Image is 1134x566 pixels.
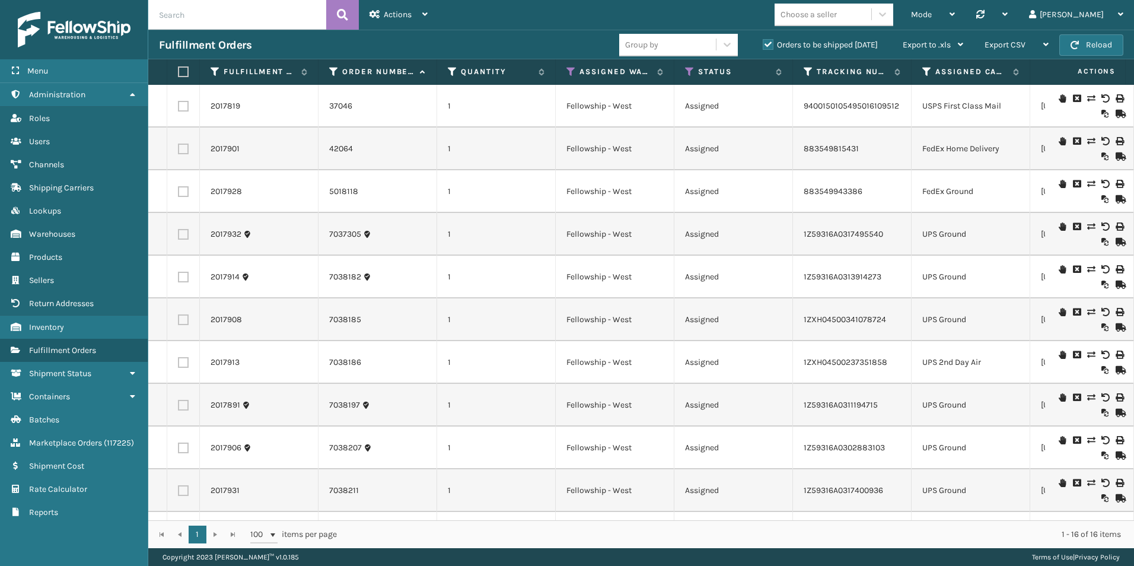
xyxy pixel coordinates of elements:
i: Print Label [1116,265,1123,274]
span: Reports [29,507,58,517]
i: On Hold [1059,137,1066,145]
a: 7038185 [329,314,361,326]
i: Print Label [1116,180,1123,188]
i: Print Label [1116,351,1123,359]
label: Assigned Warehouse [579,66,651,77]
i: Mark as Shipped [1116,238,1123,246]
a: 42064 [329,143,353,155]
td: 1 [437,85,556,128]
span: items per page [250,526,337,543]
td: Assigned [674,213,793,256]
h3: Fulfillment Orders [159,38,251,52]
td: Assigned [674,512,793,555]
i: Mark as Shipped [1116,451,1123,460]
td: 1 [437,469,556,512]
i: Change shipping [1087,265,1094,274]
a: 1ZXH04500341078724 [804,314,886,325]
i: Cancel Fulfillment Order [1073,265,1080,274]
span: Products [29,252,62,262]
a: 2017913 [211,357,240,368]
td: UPS Ground [912,298,1030,341]
i: Print Label [1116,436,1123,444]
span: Shipment Cost [29,461,84,471]
td: Fellowship - West [556,341,674,384]
span: Roles [29,113,50,123]
span: Shipment Status [29,368,91,379]
a: 7038211 [329,485,359,497]
i: On Hold [1059,265,1066,274]
td: 1 [437,427,556,469]
i: Change shipping [1087,393,1094,402]
span: Inventory [29,322,64,332]
td: Assigned [674,469,793,512]
i: Print Label [1116,308,1123,316]
i: Void Label [1101,351,1108,359]
div: 1 - 16 of 16 items [353,529,1121,540]
span: ( 117225 ) [104,438,134,448]
i: On Hold [1059,351,1066,359]
div: | [1032,548,1120,566]
label: Tracking Number [817,66,888,77]
a: Terms of Use [1032,553,1073,561]
i: Void Label [1101,265,1108,274]
a: 1Z59316A0317400936 [804,485,883,495]
i: Mark as Shipped [1116,366,1123,374]
td: Assigned [674,384,793,427]
td: 1 [437,170,556,213]
td: Assigned [674,427,793,469]
span: Shipping Carriers [29,183,94,193]
a: 37046 [329,100,352,112]
i: Cancel Fulfillment Order [1073,180,1080,188]
td: Assigned [674,256,793,298]
td: Fellowship - West [556,512,674,555]
a: 2017819 [211,100,240,112]
i: Mark as Shipped [1116,195,1123,203]
i: Mark as Shipped [1116,409,1123,417]
i: Reoptimize [1101,451,1108,460]
td: UPS Ground [912,213,1030,256]
i: Void Label [1101,94,1108,103]
i: Cancel Fulfillment Order [1073,222,1080,231]
label: Fulfillment Order Id [224,66,295,77]
i: Reoptimize [1101,238,1108,246]
td: Fellowship - West [556,469,674,512]
a: 1Z59316A0313914273 [804,272,881,282]
i: Change shipping [1087,436,1094,444]
i: Cancel Fulfillment Order [1073,94,1080,103]
i: Change shipping [1087,94,1094,103]
span: Marketplace Orders [29,438,102,448]
td: Fellowship - West [556,85,674,128]
i: Change shipping [1087,222,1094,231]
a: 1 [189,526,206,543]
a: 7038207 [329,442,362,454]
td: 1 [437,256,556,298]
i: Cancel Fulfillment Order [1073,393,1080,402]
i: On Hold [1059,479,1066,487]
span: Administration [29,90,85,100]
i: Reoptimize [1101,409,1108,417]
a: 1Z59316A0311194715 [804,400,878,410]
a: 7038182 [329,271,361,283]
i: Void Label [1101,308,1108,316]
span: Containers [29,392,70,402]
a: 1ZXH04500237351858 [804,357,887,367]
i: Mark as Shipped [1116,281,1123,289]
label: Orders to be shipped [DATE] [763,40,878,50]
a: 883549943386 [804,186,862,196]
span: Lookups [29,206,61,216]
td: Assigned [674,85,793,128]
a: 9400150105495016109512 [804,101,899,111]
td: UPS Ground [912,384,1030,427]
td: Fellowship - West [556,128,674,170]
a: 2017932 [211,228,241,240]
i: Change shipping [1087,308,1094,316]
td: 1 [437,298,556,341]
i: Cancel Fulfillment Order [1073,479,1080,487]
div: Choose a seller [781,8,837,21]
i: Void Label [1101,436,1108,444]
span: Mode [911,9,932,20]
span: Actions [1040,62,1123,81]
i: Reoptimize [1101,152,1108,161]
td: 1 [437,384,556,427]
p: Copyright 2023 [PERSON_NAME]™ v 1.0.185 [163,548,299,566]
